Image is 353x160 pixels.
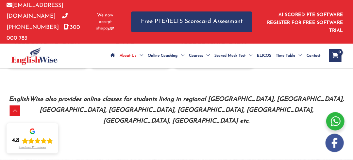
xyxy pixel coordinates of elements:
a: [PHONE_NUMBER] [7,13,68,30]
a: 1300 000 783 [7,25,80,41]
aside: Header Widget 1 [265,7,346,36]
span: Menu Toggle [136,44,143,67]
a: View Shopping Cart, empty [329,49,342,62]
a: AI SCORED PTE SOFTWARE REGISTER FOR FREE SOFTWARE TRIAL [267,12,343,33]
span: ELICOS [257,44,271,67]
a: Time TableMenu Toggle [274,44,304,67]
span: Menu Toggle [203,44,210,67]
span: Menu Toggle [177,44,184,67]
a: ELICOS [255,44,274,67]
a: About UsMenu Toggle [117,44,145,67]
strong: EnglishWise also provides online classes for students living in regional [GEOGRAPHIC_DATA], [GEOG... [9,97,344,125]
span: Online Coaching [148,44,177,67]
a: Scored Mock TestMenu Toggle [212,44,255,67]
span: Menu Toggle [295,44,302,67]
div: Read our 721 reviews [19,146,46,150]
span: Scored Mock Test [214,44,245,67]
span: Courses [189,44,203,67]
span: About Us [120,44,136,67]
a: Contact [304,44,323,67]
a: [EMAIL_ADDRESS][DOMAIN_NAME] [7,3,63,19]
span: Time Table [276,44,295,67]
a: CoursesMenu Toggle [187,44,212,67]
a: Free PTE/IELTS Scorecard Assessment [131,11,252,32]
span: We now accept [95,12,115,25]
nav: Site Navigation: Main Menu [108,44,323,67]
span: Contact [307,44,320,67]
img: white-facebook.png [326,134,344,152]
img: cropped-ew-logo [11,47,58,65]
img: Afterpay-Logo [96,27,114,30]
a: Online CoachingMenu Toggle [145,44,187,67]
span: Menu Toggle [245,44,252,67]
div: 4.8 [12,137,19,145]
div: Rating: 4.8 out of 5 [12,137,53,145]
